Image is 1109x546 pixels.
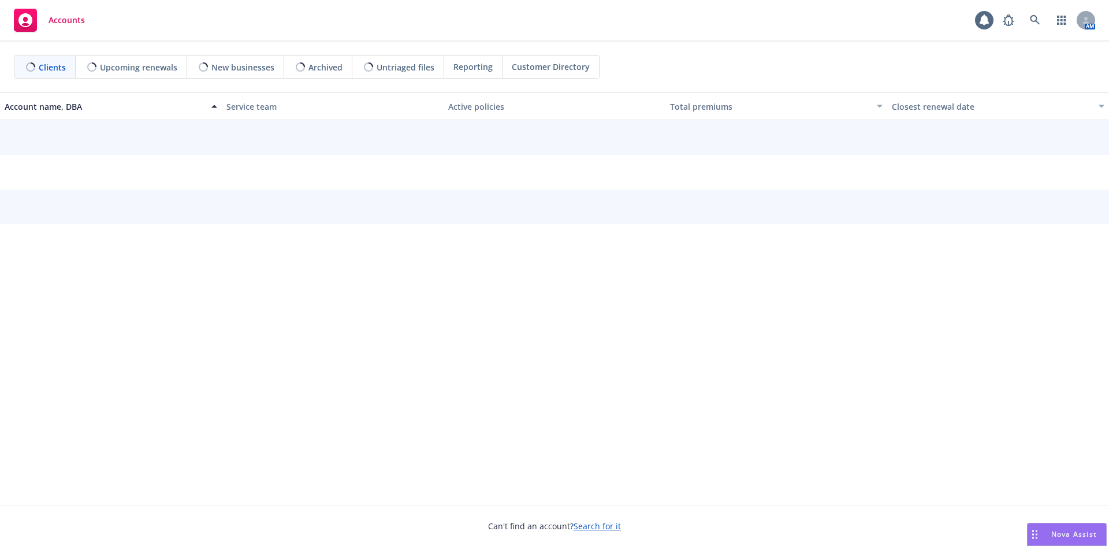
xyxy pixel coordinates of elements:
a: Search [1024,9,1047,32]
button: Active policies [444,92,665,120]
span: Customer Directory [512,61,590,73]
a: Switch app [1050,9,1073,32]
span: Accounts [49,16,85,25]
div: Total premiums [670,101,870,113]
a: Search for it [574,521,621,532]
a: Report a Bug [997,9,1020,32]
span: New businesses [211,61,274,73]
div: Active policies [448,101,661,113]
span: Reporting [453,61,493,73]
span: Untriaged files [377,61,434,73]
span: Upcoming renewals [100,61,177,73]
div: Account name, DBA [5,101,204,113]
div: Closest renewal date [892,101,1092,113]
span: Nova Assist [1051,529,1097,539]
span: Clients [39,61,66,73]
a: Accounts [9,4,90,36]
button: Closest renewal date [887,92,1109,120]
span: Archived [308,61,343,73]
div: Service team [226,101,439,113]
span: Can't find an account? [488,520,621,532]
button: Nova Assist [1027,523,1107,546]
button: Service team [222,92,444,120]
div: Drag to move [1028,523,1042,545]
button: Total premiums [665,92,887,120]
